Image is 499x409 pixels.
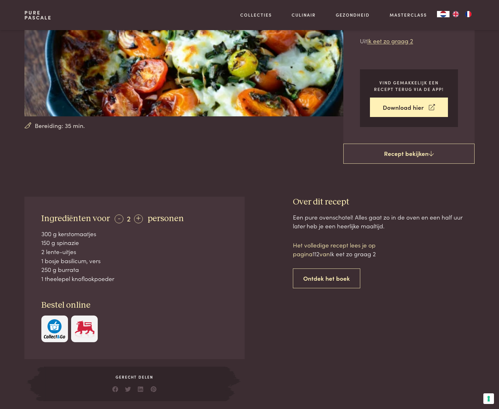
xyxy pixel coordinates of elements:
div: 150 g spinazie [41,238,228,247]
img: c308188babc36a3a401bcb5cb7e020f4d5ab42f7cacd8327e500463a43eeb86c.svg [44,319,65,338]
a: FR [462,11,475,17]
span: 112 [313,249,320,258]
span: Ik eet zo graag 2 [330,249,376,258]
div: - [115,215,123,223]
a: Ik eet zo graag 2 [367,36,413,45]
a: PurePascale [24,10,52,20]
div: 300 g kerstomaatjes [41,229,228,238]
span: Bereiding: 35 min. [35,121,85,130]
a: Collecties [240,12,272,18]
div: Language [437,11,450,17]
aside: Language selected: Nederlands [437,11,475,17]
span: 2 [127,213,131,223]
a: EN [450,11,462,17]
div: 1 theelepel knoflookpoeder [41,274,228,283]
a: Culinair [292,12,316,18]
p: Het volledige recept lees je op pagina van [293,241,399,258]
div: 1 bosje basilicum, vers [41,256,228,265]
a: Ontdek het boek [293,268,360,288]
p: Vind gemakkelijk een recept terug via de app! [370,79,448,92]
div: 250 g burrata [41,265,228,274]
a: Recept bekijken [343,144,475,164]
a: Gezondheid [336,12,370,18]
ul: Language list [450,11,475,17]
h3: Over dit recept [293,197,475,208]
button: Uw voorkeuren voor toestemming voor trackingtechnologieën [483,393,494,404]
span: Gerecht delen [44,374,225,380]
h3: Bestel online [41,300,228,311]
div: Een pure ovenschotel! Alles gaat zo in de oven en een half uur later heb je een heerlijke maaltijd. [293,213,475,231]
div: + [134,215,143,223]
img: Delhaize [74,319,95,338]
a: NL [437,11,450,17]
p: Uit [360,36,458,45]
span: Ingrediënten voor [41,214,110,223]
div: 2 lente-uitjes [41,247,228,256]
span: personen [148,214,184,223]
a: Download hier [370,98,448,117]
a: Masterclass [390,12,427,18]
